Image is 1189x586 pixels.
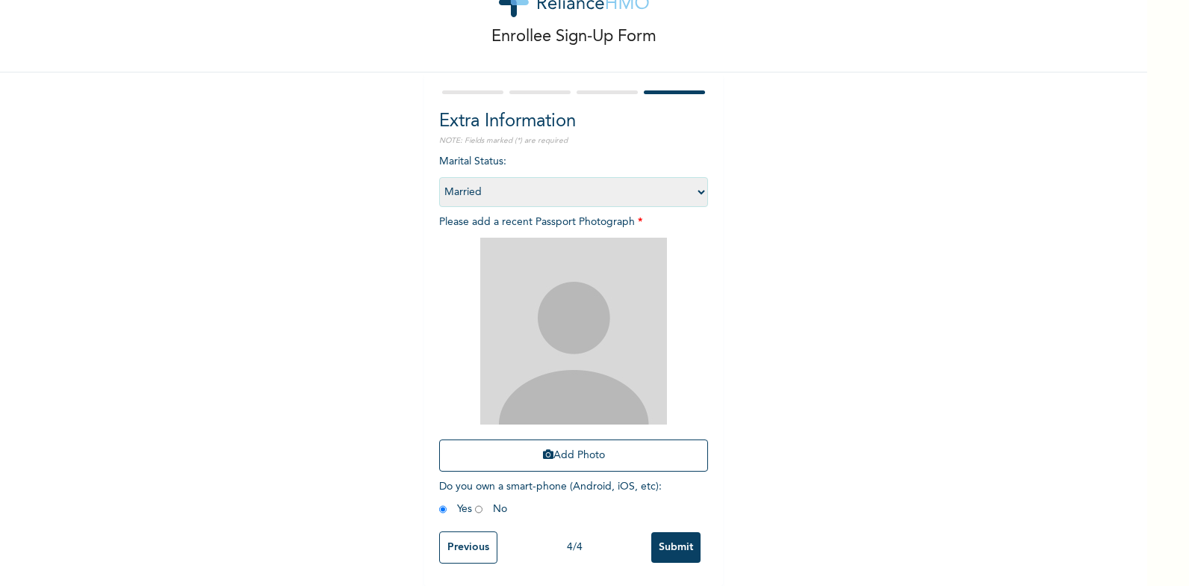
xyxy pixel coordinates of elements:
span: Marital Status : [439,156,708,197]
h2: Extra Information [439,108,708,135]
div: 4 / 4 [497,540,651,555]
img: Crop [480,238,667,425]
input: Previous [439,531,497,564]
p: NOTE: Fields marked (*) are required [439,135,708,146]
p: Enrollee Sign-Up Form [491,25,656,49]
input: Submit [651,532,701,563]
span: Do you own a smart-phone (Android, iOS, etc) : Yes No [439,481,662,514]
span: Please add a recent Passport Photograph [439,217,708,479]
button: Add Photo [439,439,708,472]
